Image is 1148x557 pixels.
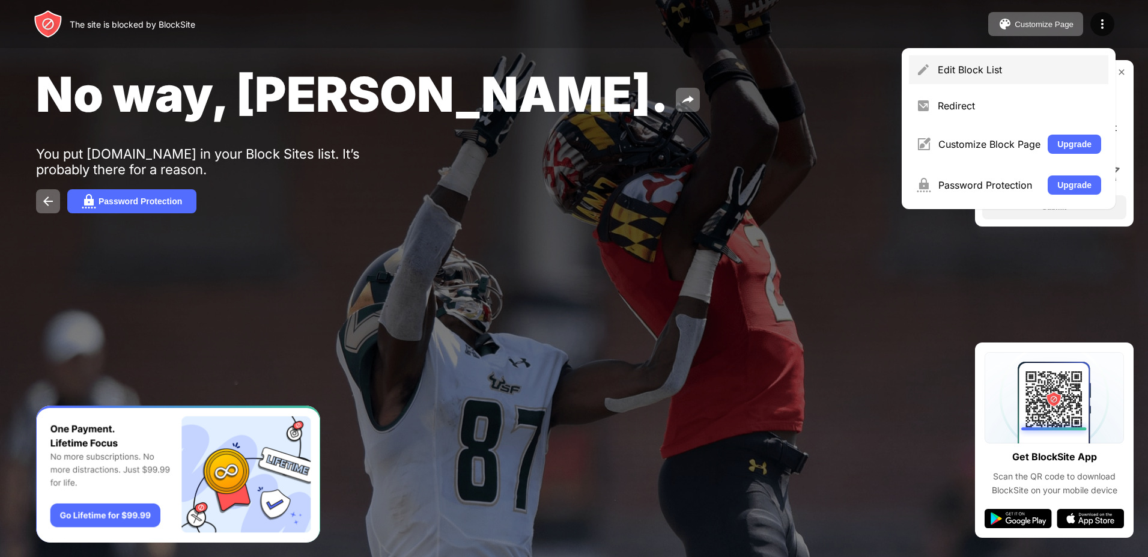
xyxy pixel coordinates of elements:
div: Password Protection [99,196,182,206]
div: Password Protection [938,179,1040,191]
img: menu-redirect.svg [916,99,931,113]
img: pallet.svg [998,17,1012,31]
img: header-logo.svg [34,10,62,38]
div: Customize Block Page [938,138,1040,150]
iframe: Banner [36,406,320,543]
img: share.svg [681,93,695,107]
button: Customize Page [988,12,1083,36]
img: app-store.svg [1057,509,1124,528]
div: Customize Page [1015,20,1074,29]
div: The site is blocked by BlockSite [70,19,195,29]
span: No way, [PERSON_NAME]. [36,65,669,123]
img: menu-customize.svg [916,137,931,151]
img: qrcode.svg [985,352,1124,443]
div: Get BlockSite App [1012,448,1097,466]
img: google-play.svg [985,509,1052,528]
button: Upgrade [1048,175,1101,195]
div: Edit Block List [938,64,1101,76]
img: password.svg [82,194,96,208]
img: menu-password.svg [916,178,931,192]
img: menu-icon.svg [1095,17,1110,31]
button: Upgrade [1048,135,1101,154]
img: back.svg [41,194,55,208]
div: You put [DOMAIN_NAME] in your Block Sites list. It’s probably there for a reason. [36,146,407,177]
button: Password Protection [67,189,196,213]
img: rate-us-close.svg [1117,67,1126,77]
img: menu-pencil.svg [916,62,931,77]
div: Scan the QR code to download BlockSite on your mobile device [985,470,1124,497]
div: Redirect [938,100,1101,112]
